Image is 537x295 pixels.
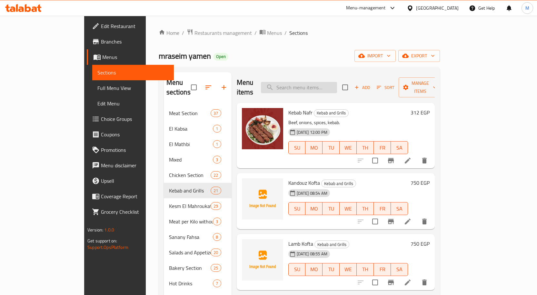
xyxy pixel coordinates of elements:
span: Menus [102,53,169,61]
div: El Mathbi [169,140,213,148]
span: SA [393,265,405,274]
h6: 750 EGP [411,239,430,248]
span: Meat per Kilo without Cooking [169,218,213,225]
span: 3 [213,157,221,163]
span: Choice Groups [101,115,169,123]
button: Add section [216,80,232,95]
span: Coupons [101,131,169,138]
div: items [211,109,221,117]
div: items [213,280,221,287]
button: export [398,50,440,62]
div: Meat Section [169,109,211,117]
span: Hot Drinks [169,280,213,287]
div: items [211,202,221,210]
button: TH [357,263,374,276]
span: SU [291,204,303,213]
div: Open [214,53,228,61]
div: items [213,125,221,133]
span: Kebab and Grills [322,180,356,187]
a: Menus [87,49,174,65]
button: Manage items [399,77,442,97]
h2: Menu sections [166,78,191,97]
span: MO [308,143,320,152]
a: Upsell [87,173,174,189]
button: SA [391,202,408,215]
div: items [213,218,221,225]
img: Kebab Nafr [242,108,283,149]
span: 25 [211,265,221,271]
div: El Kabsa [169,125,213,133]
span: Kebab and Grills [169,187,211,194]
button: FR [374,141,391,154]
button: delete [417,214,432,229]
p: Beef, onions, spices, kebab. [288,119,408,127]
span: Bakery Section [169,264,211,272]
span: Sections [97,69,169,76]
span: FR [376,204,388,213]
span: SA [393,143,405,152]
span: Select to update [368,276,382,289]
span: Kandouz Kofta [288,178,320,188]
button: SA [391,263,408,276]
span: 1.0.0 [104,226,114,234]
span: MO [308,204,320,213]
button: TU [323,202,340,215]
a: Support.OpsPlatform [87,243,128,251]
span: Full Menu View [97,84,169,92]
button: TH [357,141,374,154]
button: delete [417,153,432,168]
span: Promotions [101,146,169,154]
a: Full Menu View [92,80,174,96]
button: SU [288,263,306,276]
span: Sort sections [201,80,216,95]
span: Get support on: [87,237,117,245]
span: import [360,52,391,60]
span: Kesm El Mahroukat [169,202,211,210]
span: Manage items [404,79,437,95]
span: 22 [211,172,221,178]
span: 29 [211,203,221,209]
button: FR [374,202,391,215]
a: Sections [92,65,174,80]
div: Hot Drinks7 [164,276,232,291]
a: Menu disclaimer [87,158,174,173]
span: SA [393,204,405,213]
span: Mixed [169,156,213,163]
span: WE [342,265,354,274]
div: Chicken Section [169,171,211,179]
button: WE [340,141,357,154]
a: Edit Restaurant [87,18,174,34]
span: Sort items [373,83,399,93]
span: Open [214,54,228,59]
span: Menus [267,29,282,37]
span: Version: [87,226,103,234]
div: Chicken Section22 [164,167,232,183]
span: mraseim yamen [159,49,211,63]
div: Bakery Section25 [164,260,232,276]
span: TU [325,204,337,213]
div: Meat Section37 [164,105,232,121]
div: items [211,187,221,194]
li: / [182,29,184,37]
div: El Mathbi1 [164,136,232,152]
span: TU [325,143,337,152]
span: 21 [211,188,221,194]
button: MO [305,141,323,154]
button: FR [374,263,391,276]
h2: Menu items [237,78,254,97]
button: SA [391,141,408,154]
button: TU [323,263,340,276]
div: Meat per Kilo without Cooking3 [164,214,232,229]
span: [DATE] 08:54 AM [294,190,330,196]
div: [GEOGRAPHIC_DATA] [416,5,459,12]
span: Kebab Nafr [288,108,313,117]
span: 20 [211,250,221,256]
div: items [211,264,221,272]
span: Sections [289,29,308,37]
button: import [354,50,396,62]
a: Menus [259,29,282,37]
